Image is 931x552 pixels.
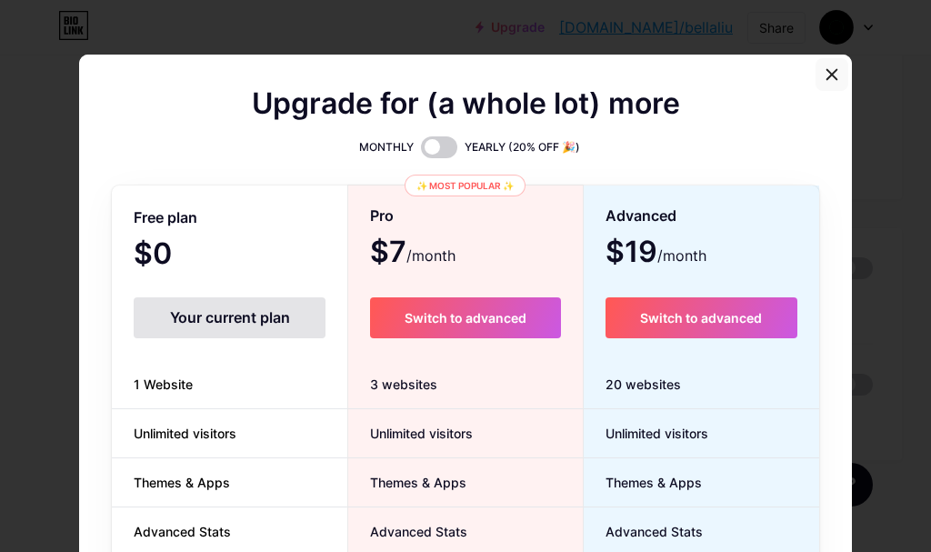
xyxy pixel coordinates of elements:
[112,522,253,541] span: Advanced Stats
[405,175,526,196] div: ✨ Most popular ✨
[370,241,455,266] span: $7
[606,297,797,338] button: Switch to advanced
[370,297,560,338] button: Switch to advanced
[134,243,221,268] span: $0
[657,245,706,266] span: /month
[348,522,467,541] span: Advanced Stats
[112,473,252,492] span: Themes & Apps
[606,241,706,266] span: $19
[112,424,258,443] span: Unlimited visitors
[359,138,414,156] span: MONTHLY
[112,375,215,394] span: 1 Website
[584,473,702,492] span: Themes & Apps
[405,310,526,326] span: Switch to advanced
[370,200,394,232] span: Pro
[134,297,325,338] div: Your current plan
[640,310,762,326] span: Switch to advanced
[584,424,708,443] span: Unlimited visitors
[465,138,580,156] span: YEARLY (20% OFF 🎉)
[584,360,819,409] div: 20 websites
[252,93,680,115] span: Upgrade for (a whole lot) more
[406,245,455,266] span: /month
[584,522,703,541] span: Advanced Stats
[606,200,676,232] span: Advanced
[348,424,473,443] span: Unlimited visitors
[348,473,466,492] span: Themes & Apps
[348,360,582,409] div: 3 websites
[134,202,197,234] span: Free plan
